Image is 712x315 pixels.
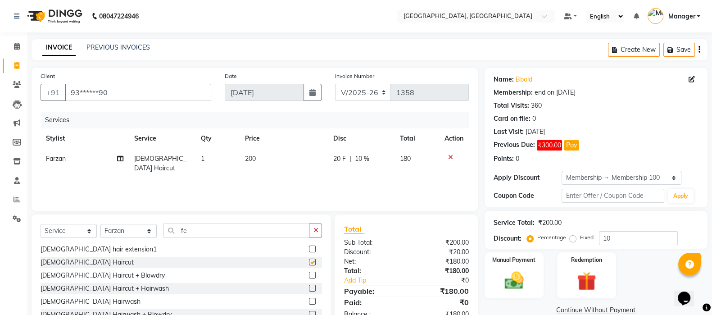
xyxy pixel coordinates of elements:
[134,155,186,172] span: [DEMOGRAPHIC_DATA] Haircut
[337,286,406,297] div: Payable:
[41,84,66,101] button: +91
[494,234,522,243] div: Discount:
[406,297,476,308] div: ₹0
[535,88,576,97] div: end on [DATE]
[337,238,406,247] div: Sub Total:
[531,101,542,110] div: 360
[41,284,169,293] div: [DEMOGRAPHIC_DATA] Haircut + Hairwash
[99,4,139,29] b: 08047224946
[41,258,134,267] div: [DEMOGRAPHIC_DATA] Haircut
[163,224,309,237] input: Search or Scan
[337,276,417,285] a: Add Tip
[494,191,562,201] div: Coupon Code
[439,128,469,149] th: Action
[406,286,476,297] div: ₹180.00
[494,154,514,164] div: Points:
[580,233,594,242] label: Fixed
[648,8,663,24] img: Manager
[499,269,529,292] img: _cash.svg
[526,127,545,137] div: [DATE]
[608,43,660,57] button: Create New
[245,155,256,163] span: 200
[355,154,369,164] span: 10 %
[418,276,476,285] div: ₹0
[516,75,532,84] a: Bbold
[201,155,204,163] span: 1
[494,75,514,84] div: Name:
[562,189,664,203] input: Enter Offer / Coupon Code
[494,140,535,151] div: Previous Due:
[240,128,328,149] th: Price
[532,114,536,123] div: 0
[494,114,531,123] div: Card on file:
[337,266,406,276] div: Total:
[494,88,533,97] div: Membership:
[674,279,703,306] iframe: chat widget
[406,257,476,266] div: ₹180.00
[395,128,439,149] th: Total
[492,256,535,264] label: Manual Payment
[328,128,395,149] th: Disc
[537,140,562,151] span: ₹300.00
[571,256,602,264] label: Redemption
[406,247,476,257] div: ₹20.00
[129,128,195,149] th: Service
[337,257,406,266] div: Net:
[41,128,129,149] th: Stylist
[337,247,406,257] div: Discount:
[333,154,346,164] span: 20 F
[41,245,157,254] div: [DEMOGRAPHIC_DATA] hair extension1
[406,238,476,247] div: ₹200.00
[494,127,524,137] div: Last Visit:
[538,218,562,228] div: ₹200.00
[41,271,165,280] div: [DEMOGRAPHIC_DATA] Haircut + Blowdry
[23,4,85,29] img: logo
[494,173,562,183] div: Apply Discount
[349,154,351,164] span: |
[516,154,519,164] div: 0
[41,72,55,80] label: Client
[65,84,211,101] input: Search by Name/Mobile/Email/Code
[86,43,150,51] a: PREVIOUS INVOICES
[225,72,237,80] label: Date
[344,224,364,234] span: Total
[668,12,695,21] span: Manager
[41,112,476,128] div: Services
[46,155,66,163] span: Farzan
[42,40,76,56] a: INVOICE
[335,72,374,80] label: Invoice Number
[494,218,535,228] div: Service Total:
[400,155,411,163] span: 180
[668,189,694,203] button: Apply
[663,43,695,57] button: Save
[494,101,529,110] div: Total Visits:
[486,306,706,315] a: Continue Without Payment
[564,140,579,151] button: Pay
[195,128,240,149] th: Qty
[41,297,141,306] div: [DEMOGRAPHIC_DATA] Hairwash
[337,297,406,308] div: Paid:
[537,233,566,242] label: Percentage
[406,266,476,276] div: ₹180.00
[571,269,602,293] img: _gift.svg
